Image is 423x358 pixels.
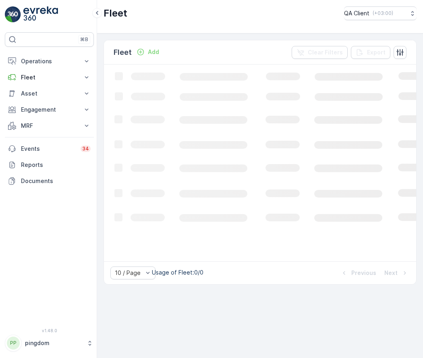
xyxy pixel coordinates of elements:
[344,9,369,17] p: QA Client
[21,106,78,114] p: Engagement
[5,157,94,173] a: Reports
[344,6,417,20] button: QA Client(+03:00)
[5,335,94,352] button: PPpingdom
[351,269,376,277] p: Previous
[152,268,203,277] p: Usage of Fleet : 0/0
[5,118,94,134] button: MRF
[148,48,159,56] p: Add
[308,48,343,56] p: Clear Filters
[5,173,94,189] a: Documents
[21,57,78,65] p: Operations
[5,102,94,118] button: Engagement
[367,48,386,56] p: Export
[351,46,390,59] button: Export
[133,47,162,57] button: Add
[21,145,76,153] p: Events
[80,36,88,43] p: ⌘B
[292,46,348,59] button: Clear Filters
[5,328,94,333] span: v 1.48.0
[21,73,78,81] p: Fleet
[21,177,91,185] p: Documents
[384,268,410,278] button: Next
[373,10,393,17] p: ( +03:00 )
[5,6,21,23] img: logo
[339,268,377,278] button: Previous
[21,89,78,98] p: Asset
[114,47,132,58] p: Fleet
[5,141,94,157] a: Events34
[5,69,94,85] button: Fleet
[7,337,20,350] div: PP
[23,6,58,23] img: logo_light-DOdMpM7g.png
[104,7,127,20] p: Fleet
[5,53,94,69] button: Operations
[5,85,94,102] button: Asset
[82,146,89,152] p: 34
[384,269,398,277] p: Next
[21,161,91,169] p: Reports
[25,339,83,347] p: pingdom
[21,122,78,130] p: MRF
